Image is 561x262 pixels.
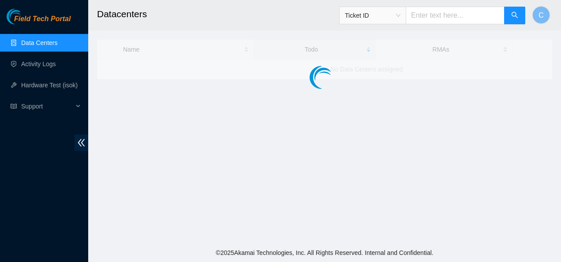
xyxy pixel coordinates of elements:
span: search [511,11,518,20]
footer: © 2025 Akamai Technologies, Inc. All Rights Reserved. Internal and Confidential. [88,243,561,262]
button: search [504,7,525,24]
span: C [539,10,544,21]
span: Support [21,97,73,115]
img: Akamai Technologies [7,9,45,24]
a: Hardware Test (isok) [21,82,78,89]
input: Enter text here... [406,7,505,24]
span: Field Tech Portal [14,15,71,23]
span: Ticket ID [345,9,400,22]
span: double-left [75,135,88,151]
span: read [11,103,17,109]
a: Activity Logs [21,60,56,67]
button: C [532,6,550,24]
a: Data Centers [21,39,57,46]
a: Akamai TechnologiesField Tech Portal [7,16,71,27]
